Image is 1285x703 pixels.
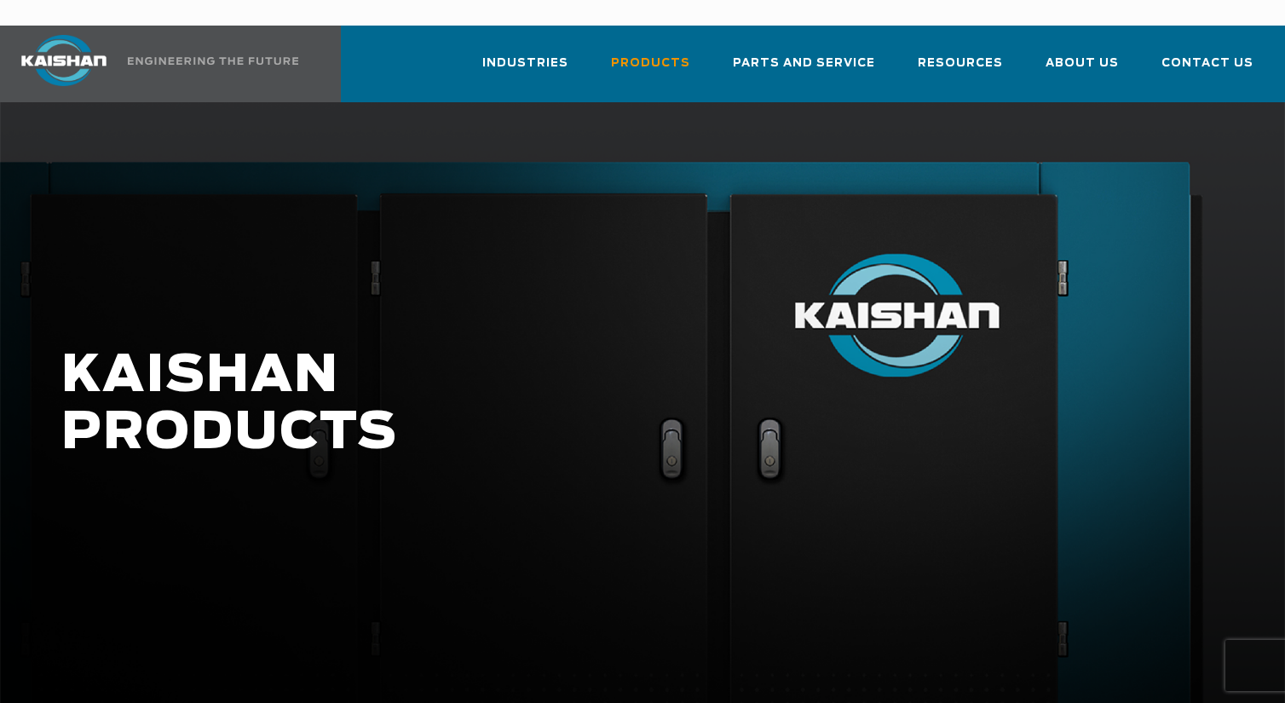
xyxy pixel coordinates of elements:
[128,57,298,65] img: Engineering the future
[611,54,690,73] span: Products
[1161,41,1253,99] a: Contact Us
[733,41,875,99] a: Parts and Service
[733,54,875,73] span: Parts and Service
[482,54,568,73] span: Industries
[918,54,1003,73] span: Resources
[918,41,1003,99] a: Resources
[1161,54,1253,73] span: Contact Us
[482,41,568,99] a: Industries
[61,348,1026,462] h1: KAISHAN PRODUCTS
[1046,54,1119,73] span: About Us
[1046,41,1119,99] a: About Us
[611,41,690,99] a: Products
